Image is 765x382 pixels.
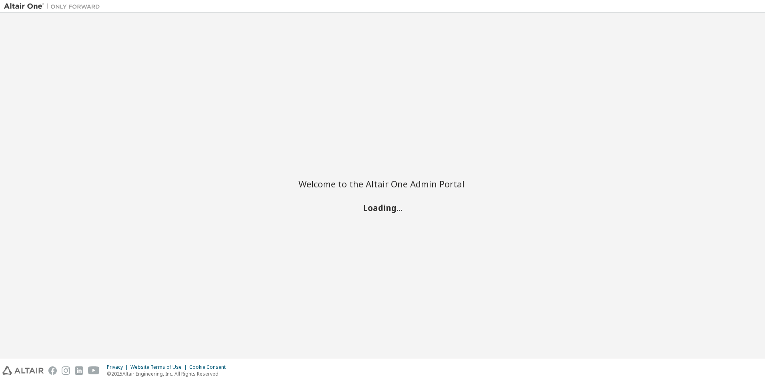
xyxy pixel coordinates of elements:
[2,366,44,375] img: altair_logo.svg
[130,364,189,370] div: Website Terms of Use
[4,2,104,10] img: Altair One
[48,366,57,375] img: facebook.svg
[75,366,83,375] img: linkedin.svg
[88,366,100,375] img: youtube.svg
[62,366,70,375] img: instagram.svg
[298,178,467,189] h2: Welcome to the Altair One Admin Portal
[107,364,130,370] div: Privacy
[298,203,467,213] h2: Loading...
[189,364,230,370] div: Cookie Consent
[107,370,230,377] p: © 2025 Altair Engineering, Inc. All Rights Reserved.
